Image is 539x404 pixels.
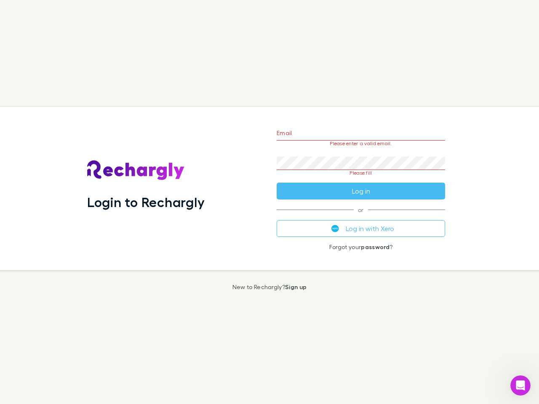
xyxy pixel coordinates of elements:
[277,141,445,146] p: Please enter a valid email.
[277,170,445,176] p: Please fill
[277,244,445,250] p: Forgot your ?
[285,283,307,290] a: Sign up
[277,183,445,199] button: Log in
[331,225,339,232] img: Xero's logo
[510,375,531,396] iframe: Intercom live chat
[87,194,205,210] h1: Login to Rechargly
[277,220,445,237] button: Log in with Xero
[232,284,307,290] p: New to Rechargly?
[87,160,185,181] img: Rechargly's Logo
[361,243,390,250] a: password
